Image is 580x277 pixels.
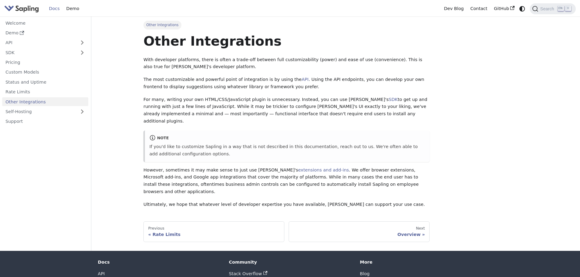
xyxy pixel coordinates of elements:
div: note [149,135,425,142]
a: API [98,271,105,276]
button: Switch between dark and light mode (currently system mode) [518,4,527,13]
p: The most customizable and powerful point of integration is by using the . Using the API endpoints... [143,76,430,91]
a: Custom Models [2,68,88,77]
nav: Docs pages [143,221,430,242]
div: Next [294,226,425,231]
span: Search [538,6,558,11]
div: More [360,259,482,265]
a: GitHub [490,4,518,13]
a: Dev Blog [441,4,467,13]
a: Self-Hosting [2,107,88,116]
a: Status and Uptime [2,78,88,86]
a: Pricing [2,58,88,67]
a: Other Integrations [2,97,88,106]
a: Contact [467,4,491,13]
div: Previous [148,226,280,231]
a: Demo [63,4,83,13]
button: Expand sidebar category 'SDK' [76,48,88,57]
p: Ultimately, we hope that whatever level of developer expertise you have available, [PERSON_NAME] ... [143,201,430,208]
div: Community [229,259,351,265]
a: Blog [360,271,370,276]
a: SDK [389,97,398,102]
a: Docs [46,4,63,13]
img: Sapling.ai [4,4,39,13]
a: Support [2,117,88,126]
p: If you'd like to customize Sapling in a way that is not described in this documentation, reach ou... [149,143,425,158]
a: Demo [2,29,88,37]
a: Sapling.ai [4,4,41,13]
span: Other Integrations [143,21,181,29]
a: Rate Limits [2,88,88,96]
div: Docs [98,259,220,265]
p: With developer platforms, there is often a trade-off between full customizability (power) and eas... [143,56,430,71]
a: API [2,38,76,47]
button: Expand sidebar category 'API' [76,38,88,47]
a: extensions and add-ins [298,168,349,172]
a: API [302,77,309,82]
div: Overview [294,232,425,237]
h1: Other Integrations [143,33,430,49]
a: Stack Overflow [229,271,267,276]
a: PreviousRate Limits [143,221,284,242]
a: SDK [2,48,76,57]
p: For many, writing your own HTML/CSS/JavaScript plugin is unnecessary. Instead, you can use [PERSO... [143,96,430,125]
nav: Breadcrumbs [143,21,430,29]
kbd: K [565,6,571,11]
div: Rate Limits [148,232,280,237]
p: However, sometimes it may make sense to just use [PERSON_NAME]'s . We offer browser extensions, M... [143,167,430,196]
a: Welcome [2,19,88,27]
a: NextOverview [289,221,430,242]
button: Search (Ctrl+K) [530,3,575,14]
